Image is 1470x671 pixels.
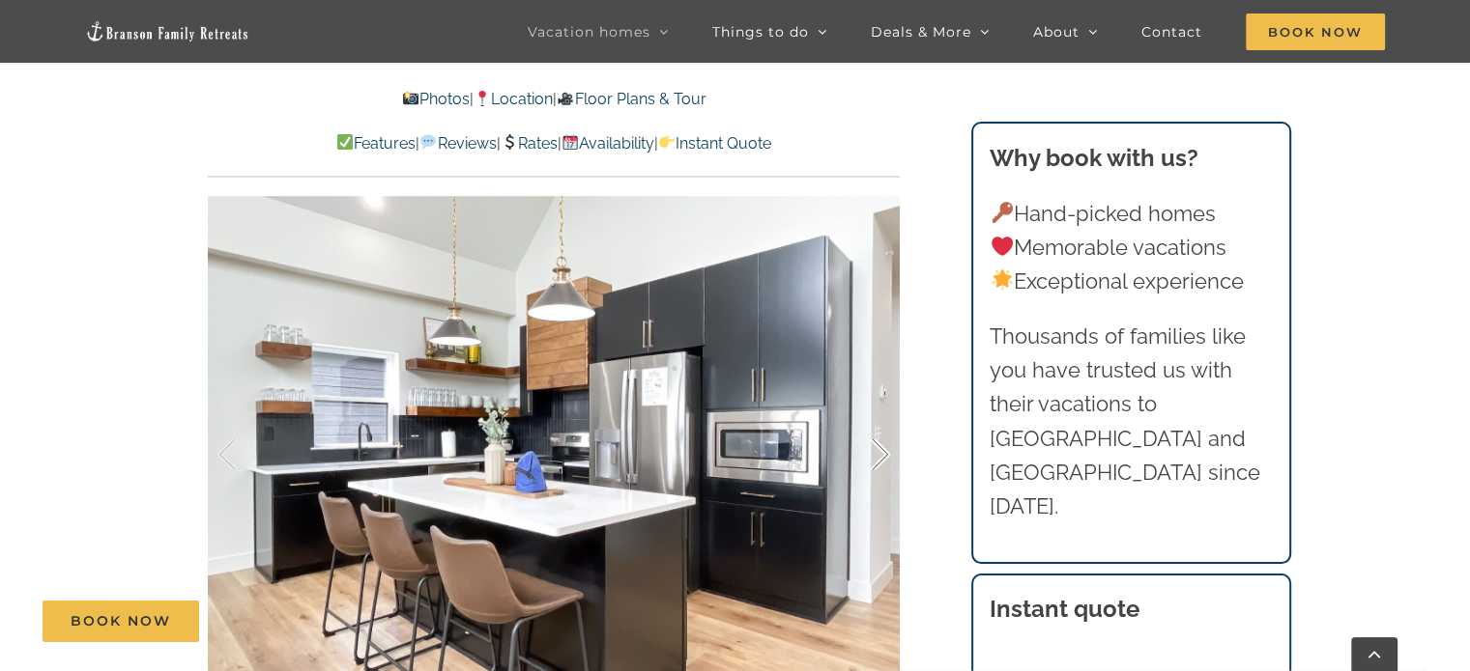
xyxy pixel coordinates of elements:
span: Deals & More [871,25,971,39]
span: Things to do [712,25,809,39]
h3: Why book with us? [990,141,1272,176]
a: Instant Quote [658,134,771,153]
strong: Instant quote [990,595,1139,623]
span: Book Now [71,613,171,629]
img: 📆 [562,134,578,150]
span: Book Now [1246,14,1385,50]
a: Location [474,90,553,108]
img: 📸 [403,91,418,106]
a: Book Now [43,601,199,642]
p: Thousands of families like you have trusted us with their vacations to [GEOGRAPHIC_DATA] and [GEO... [990,320,1272,523]
a: Rates [501,134,558,153]
img: ✅ [337,134,353,150]
span: Contact [1141,25,1202,39]
span: Vacation homes [528,25,650,39]
img: 🌟 [992,269,1013,291]
p: | | [208,87,900,112]
img: 💬 [420,134,436,150]
span: About [1033,25,1080,39]
a: Availability [562,134,654,153]
img: 🎥 [558,91,573,106]
p: | | | | [208,131,900,156]
img: Branson Family Retreats Logo [85,20,249,42]
img: 🔑 [992,202,1013,223]
a: Reviews [419,134,496,153]
img: 👉 [659,134,675,150]
a: Floor Plans & Tour [557,90,706,108]
a: Features [336,134,416,153]
img: 📍 [475,91,490,106]
p: Hand-picked homes Memorable vacations Exceptional experience [990,197,1272,299]
img: ❤️ [992,236,1013,257]
img: 💲 [502,134,517,150]
a: Photos [402,90,470,108]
